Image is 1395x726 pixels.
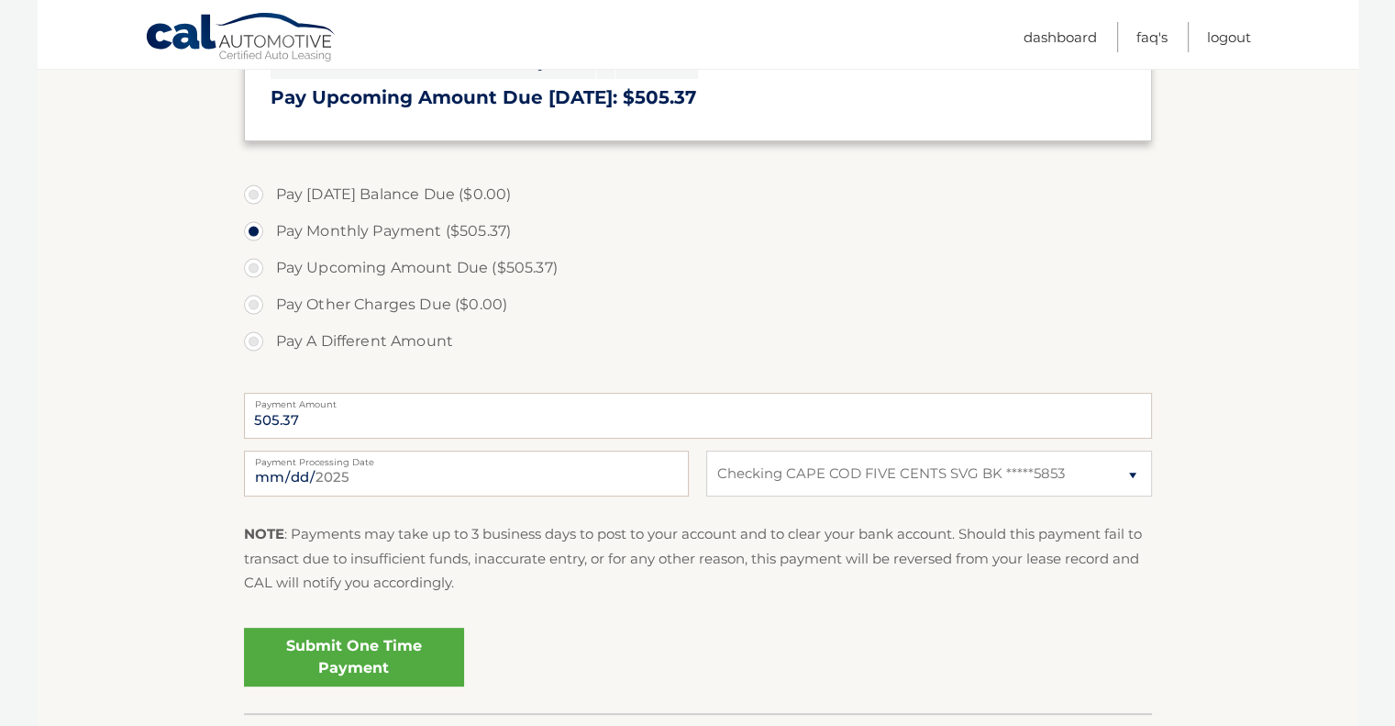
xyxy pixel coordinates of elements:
[244,393,1152,408] label: Payment Amount
[244,628,464,687] a: Submit One Time Payment
[244,213,1152,250] label: Pay Monthly Payment ($505.37)
[244,393,1152,439] input: Payment Amount
[271,86,1125,109] h3: Pay Upcoming Amount Due [DATE]: $505.37
[244,176,1152,213] label: Pay [DATE] Balance Due ($0.00)
[1136,22,1168,52] a: FAQ's
[1024,22,1097,52] a: Dashboard
[244,451,689,497] input: Payment Date
[244,525,284,542] strong: NOTE
[145,12,338,65] a: Cal Automotive
[244,451,689,465] label: Payment Processing Date
[244,323,1152,360] label: Pay A Different Amount
[244,522,1152,595] p: : Payments may take up to 3 business days to post to your account and to clear your bank account....
[244,250,1152,286] label: Pay Upcoming Amount Due ($505.37)
[244,286,1152,323] label: Pay Other Charges Due ($0.00)
[1207,22,1251,52] a: Logout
